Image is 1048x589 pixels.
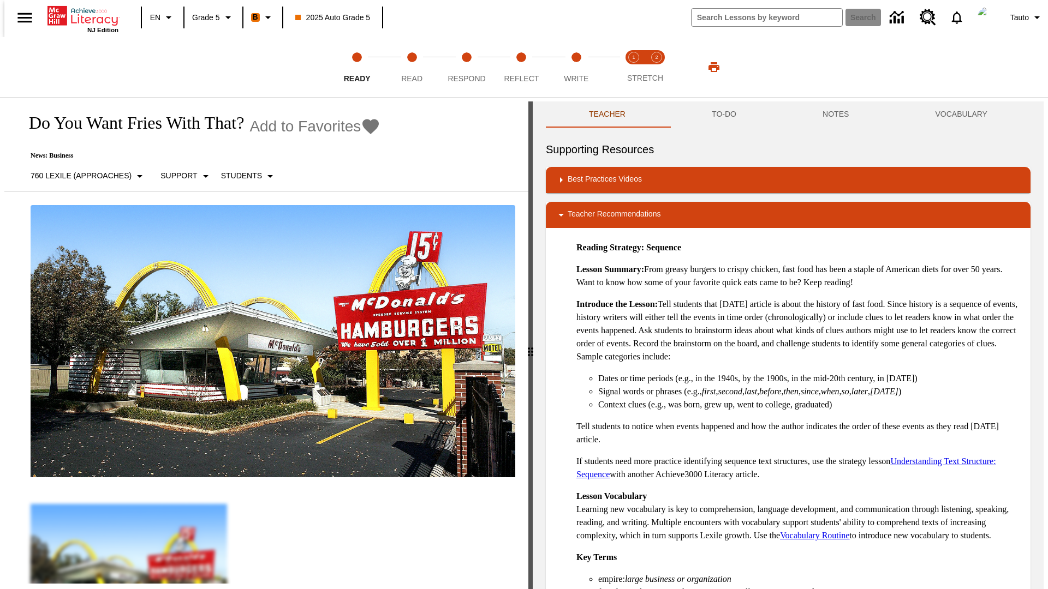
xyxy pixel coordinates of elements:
[618,37,650,97] button: Stretch Read step 1 of 2
[598,372,1022,385] li: Dates or time periods (e.g., in the 1940s, by the 1900s, in the mid-20th century, in [DATE])
[655,55,658,60] text: 2
[221,170,262,182] p: Students
[801,387,819,396] em: since
[745,387,757,396] em: last
[576,552,617,562] strong: Key Terms
[160,170,197,182] p: Support
[576,299,658,309] strong: Introduce the Lesson:
[344,74,371,83] span: Ready
[31,170,132,182] p: 760 Lexile (Approaches)
[883,3,913,33] a: Data Center
[780,531,849,540] a: Vocabulary Routine
[564,74,588,83] span: Write
[576,243,644,252] strong: Reading Strategy:
[783,387,799,396] em: then
[576,298,1022,363] p: Tell students that [DATE] article is about the history of fast food. Since history is a sequence ...
[17,113,244,133] h1: Do You Want Fries With That?
[380,37,443,97] button: Read step 2 of 5
[1006,8,1048,27] button: Profile/Settings
[435,37,498,97] button: Respond step 3 of 5
[646,243,681,252] strong: Sequence
[87,27,118,33] span: NJ Edition
[504,74,539,83] span: Reflect
[546,141,1031,158] h6: Supporting Resources
[217,166,281,186] button: Select Student
[718,387,742,396] em: second
[870,387,898,396] em: [DATE]
[1010,12,1029,23] span: Tauto
[576,455,1022,481] p: If students need more practice identifying sequence text structures, use the strategy lesson with...
[632,55,635,60] text: 1
[9,2,41,34] button: Open side menu
[892,101,1031,128] button: VOCABULARY
[978,7,999,28] img: avatar image
[576,265,644,274] strong: Lesson Summary:
[913,3,943,32] a: Resource Center, Will open in new tab
[641,37,672,97] button: Stretch Respond step 2 of 2
[150,12,160,23] span: EN
[247,8,279,27] button: Boost Class color is orange. Change class color
[31,205,515,478] img: One of the first McDonald's stores, with the iconic red sign and golden arches.
[568,208,660,221] p: Teacher Recommendations
[546,202,1031,228] div: Teacher Recommendations
[576,420,1022,446] p: Tell students to notice when events happened and how the author indicates the order of these even...
[545,37,608,97] button: Write step 5 of 5
[188,8,239,27] button: Grade: Grade 5, Select a grade
[576,263,1022,289] p: From greasy burgers to crispy chicken, fast food has been a staple of American diets for over 50 ...
[669,101,779,128] button: TO-DO
[625,574,731,584] em: large business or organization
[568,173,642,187] p: Best Practices Videos
[4,101,528,584] div: reading
[295,12,371,23] span: 2025 Auto Grade 5
[821,387,839,396] em: when
[17,152,380,160] p: News: Business
[692,9,842,26] input: search field
[192,12,220,23] span: Grade 5
[576,490,1022,542] p: Learning new vocabulary is key to comprehension, language development, and communication through ...
[598,573,1022,586] li: empire:
[702,387,716,396] em: first
[145,8,180,27] button: Language: EN, Select a language
[546,101,1031,128] div: Instructional Panel Tabs
[576,456,996,479] a: Understanding Text Structure: Sequence
[249,118,361,135] span: Add to Favorites
[943,3,971,32] a: Notifications
[851,387,868,396] em: later
[253,10,258,24] span: B
[779,101,892,128] button: NOTES
[528,101,533,589] div: Press Enter or Spacebar and then press right and left arrow keys to move the slider
[325,37,389,97] button: Ready step 1 of 5
[533,101,1044,589] div: activity
[576,491,647,501] strong: Lesson Vocabulary
[842,387,849,396] em: so
[47,4,118,33] div: Home
[598,385,1022,398] li: Signal words or phrases (e.g., , , , , , , , , , )
[490,37,553,97] button: Reflect step 4 of 5
[759,387,781,396] em: before
[546,101,669,128] button: Teacher
[448,74,485,83] span: Respond
[156,166,216,186] button: Scaffolds, Support
[401,74,422,83] span: Read
[546,167,1031,193] div: Best Practices Videos
[598,398,1022,411] li: Context clues (e.g., was born, grew up, went to college, graduated)
[26,166,151,186] button: Select Lexile, 760 Lexile (Approaches)
[696,57,731,77] button: Print
[249,117,380,136] button: Add to Favorites - Do You Want Fries With That?
[971,3,1006,32] button: Select a new avatar
[627,74,663,82] span: STRETCH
